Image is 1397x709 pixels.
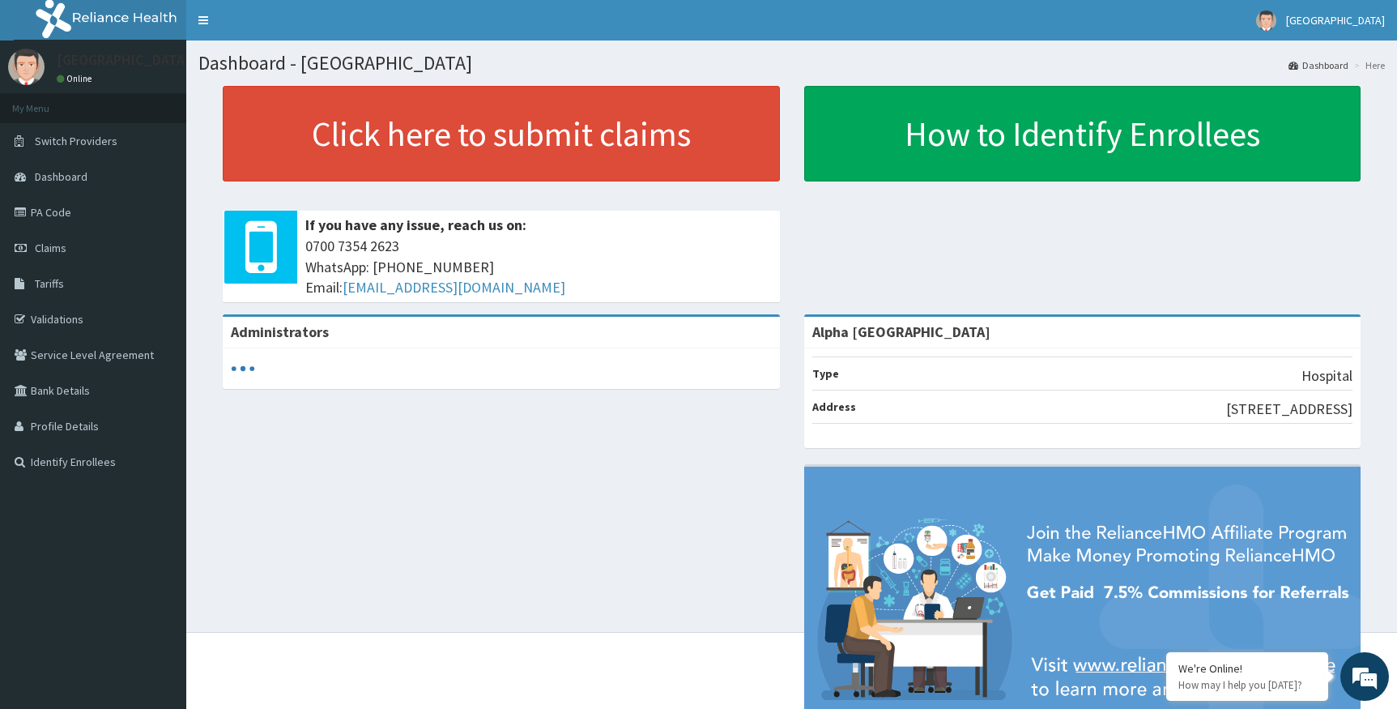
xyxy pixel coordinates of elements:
a: Online [57,73,96,84]
span: [GEOGRAPHIC_DATA] [1286,13,1385,28]
span: Tariffs [35,276,64,291]
b: If you have any issue, reach us on: [305,216,526,234]
img: User Image [1256,11,1276,31]
p: [GEOGRAPHIC_DATA] [57,53,190,67]
b: Type [812,366,839,381]
a: [EMAIL_ADDRESS][DOMAIN_NAME] [343,278,565,297]
b: Address [812,399,856,414]
span: Dashboard [35,169,87,184]
span: Switch Providers [35,134,117,148]
a: How to Identify Enrollees [804,86,1361,182]
p: How may I help you today? [1178,678,1316,692]
a: Click here to submit claims [223,86,780,182]
svg: audio-loading [231,357,255,381]
strong: Alpha [GEOGRAPHIC_DATA] [812,322,990,341]
span: 0700 7354 2623 WhatsApp: [PHONE_NUMBER] Email: [305,236,772,298]
h1: Dashboard - [GEOGRAPHIC_DATA] [198,53,1385,74]
b: Administrators [231,322,329,341]
div: We're Online! [1178,661,1316,676]
span: Claims [35,241,66,255]
li: Here [1350,58,1385,72]
p: Hospital [1301,365,1352,387]
a: Dashboard [1288,58,1348,72]
p: [STREET_ADDRESS] [1226,399,1352,420]
img: User Image [8,49,45,85]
